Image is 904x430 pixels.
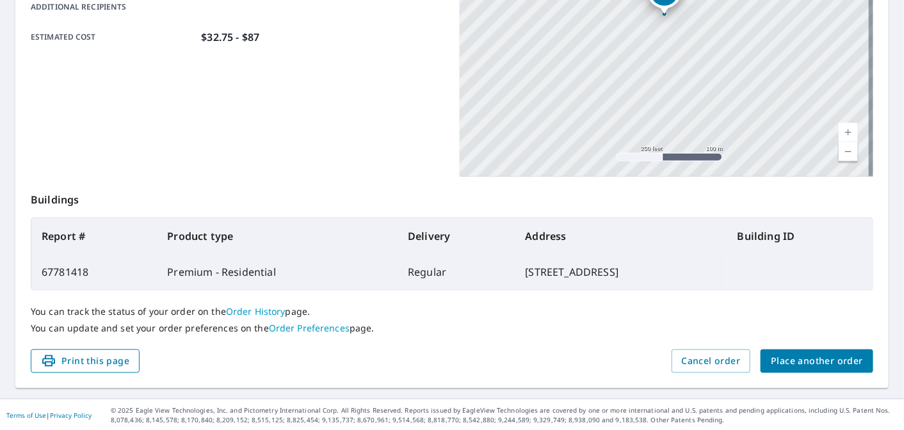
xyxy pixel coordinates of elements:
[31,254,157,290] td: 67781418
[839,123,858,142] a: Current Level 17, Zoom In
[727,218,873,254] th: Building ID
[398,218,515,254] th: Delivery
[771,353,863,369] span: Place another order
[31,177,873,218] p: Buildings
[515,218,727,254] th: Address
[6,411,92,419] p: |
[31,322,873,334] p: You can update and set your order preferences on the page.
[50,411,92,420] a: Privacy Policy
[201,29,259,45] p: $32.75 - $87
[31,1,196,13] p: Additional recipients
[226,305,286,317] a: Order History
[515,254,727,290] td: [STREET_ADDRESS]
[839,142,858,161] a: Current Level 17, Zoom Out
[31,218,157,254] th: Report #
[398,254,515,290] td: Regular
[157,254,398,290] td: Premium - Residential
[31,29,196,45] p: Estimated cost
[31,306,873,317] p: You can track the status of your order on the page.
[157,218,398,254] th: Product type
[672,349,751,373] button: Cancel order
[111,406,898,425] p: © 2025 Eagle View Technologies, Inc. and Pictometry International Corp. All Rights Reserved. Repo...
[761,349,873,373] button: Place another order
[6,411,46,420] a: Terms of Use
[269,322,350,334] a: Order Preferences
[682,353,741,369] span: Cancel order
[41,353,129,369] span: Print this page
[31,349,140,373] button: Print this page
